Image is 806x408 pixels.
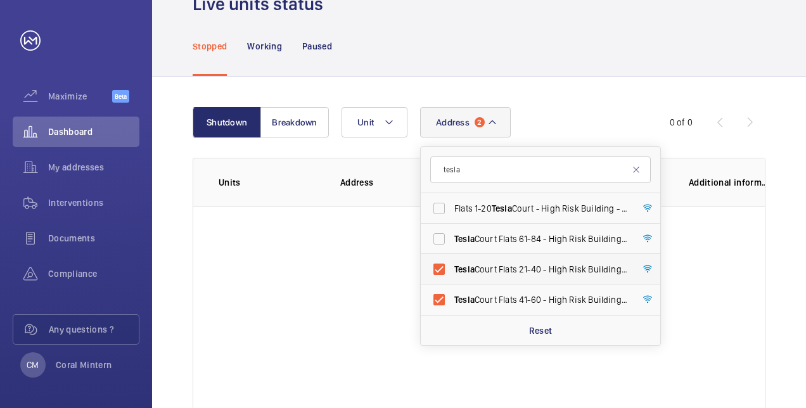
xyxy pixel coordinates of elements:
span: Documents [48,232,139,245]
span: Tesla [454,295,475,305]
p: Additional information [689,176,770,189]
p: Reset [529,324,553,337]
button: Unit [342,107,407,137]
input: Search by address [430,156,651,183]
p: Paused [302,40,332,53]
span: Beta [112,90,129,103]
p: CM [27,359,39,371]
button: Address2 [420,107,511,137]
span: Tesla [454,234,475,244]
span: Court Flats 41-60 - High Risk Building - [STREET_ADDRESS] [454,293,629,306]
span: Maximize [48,90,112,103]
p: Stopped [193,40,227,53]
button: Breakdown [260,107,329,137]
p: Working [247,40,281,53]
p: Units [219,176,320,189]
span: Any questions ? [49,323,139,336]
p: Address [340,176,447,189]
span: Compliance [48,267,139,280]
div: 0 of 0 [670,116,693,129]
span: Address [436,117,470,127]
span: My addresses [48,161,139,174]
span: 2 [475,117,485,127]
span: Court Flats 61-84 - High Risk Building - [STREET_ADDRESS] [454,233,629,245]
span: Interventions [48,196,139,209]
span: Court Flats 21-40 - High Risk Building - [STREET_ADDRESS] [454,263,629,276]
span: Tesla [454,264,475,274]
span: Unit [357,117,374,127]
span: Flats 1-20 Court - High Risk Building - Flats 1-20 [STREET_ADDRESS] [454,202,629,215]
button: Shutdown [193,107,261,137]
span: Dashboard [48,125,139,138]
p: Coral Mintern [56,359,112,371]
span: Tesla [492,203,512,214]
